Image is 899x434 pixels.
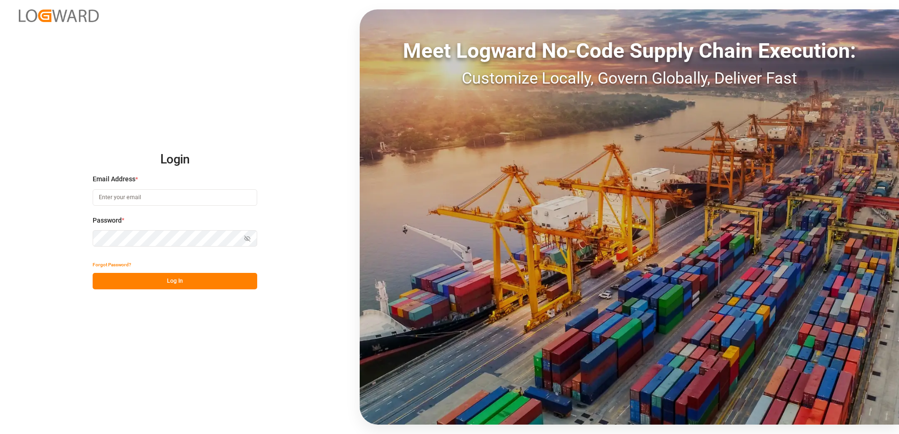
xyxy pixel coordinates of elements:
[93,273,257,289] button: Log In
[93,189,257,206] input: Enter your email
[93,256,131,273] button: Forgot Password?
[93,145,257,175] h2: Login
[93,216,122,225] span: Password
[93,174,135,184] span: Email Address
[360,35,899,66] div: Meet Logward No-Code Supply Chain Execution:
[19,9,99,22] img: Logward_new_orange.png
[360,66,899,90] div: Customize Locally, Govern Globally, Deliver Fast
